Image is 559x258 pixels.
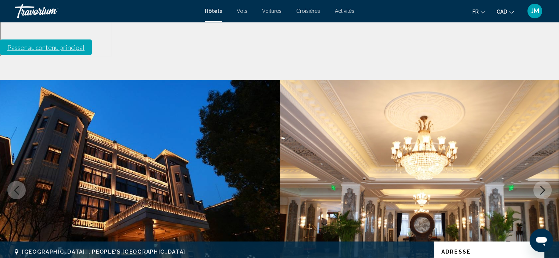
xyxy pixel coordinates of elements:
a: Croisières [296,8,320,14]
button: Change language [472,6,485,17]
button: User Menu [525,3,544,19]
span: JM [531,7,539,15]
a: Voitures [262,8,282,14]
iframe: Bouton de lancement de la fenêtre de messagerie [530,229,553,252]
a: Travorium [15,4,197,18]
a: Hôtels [205,8,222,14]
span: [GEOGRAPHIC_DATA], , People's [GEOGRAPHIC_DATA] [22,249,186,255]
span: CAD [497,9,507,15]
a: Activités [335,8,354,14]
a: Vols [237,8,247,14]
span: fr [472,9,479,15]
button: Previous image [7,181,26,199]
button: Next image [533,181,552,199]
button: Change currency [497,6,514,17]
p: Adresse [441,249,537,255]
